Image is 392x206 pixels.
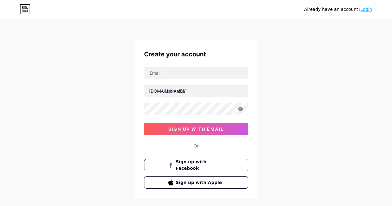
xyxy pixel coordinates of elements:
span: Sign up with Facebook [176,159,224,172]
input: Email [144,67,248,79]
div: Or [194,142,199,149]
a: Login [360,7,372,12]
span: sign up with email [168,126,224,132]
button: Sign up with Facebook [144,159,248,171]
div: Already have an account? [304,6,372,13]
input: username [144,85,248,97]
button: Sign up with Apple [144,176,248,189]
span: Sign up with Apple [176,179,224,186]
div: Create your account [144,50,248,59]
button: sign up with email [144,123,248,135]
div: [DOMAIN_NAME]/ [149,88,186,94]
